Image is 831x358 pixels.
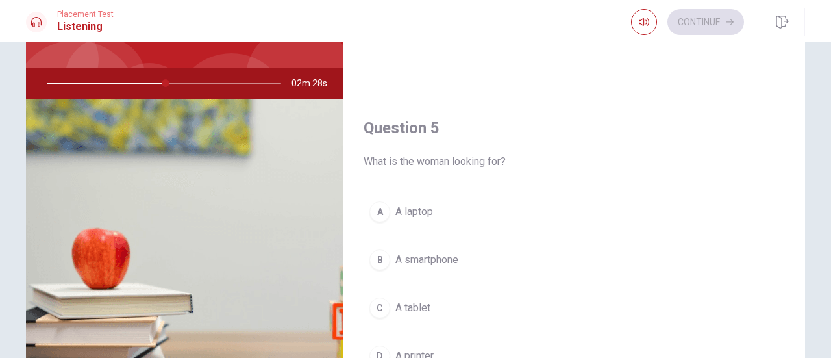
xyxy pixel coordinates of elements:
[364,292,784,324] button: CA tablet
[364,118,784,138] h4: Question 5
[364,244,784,276] button: BA smartphone
[369,249,390,270] div: B
[395,252,458,268] span: A smartphone
[57,19,114,34] h1: Listening
[395,300,430,316] span: A tablet
[369,201,390,222] div: A
[395,204,433,220] span: A laptop
[364,196,784,228] button: AA laptop
[57,10,114,19] span: Placement Test
[369,298,390,318] div: C
[364,154,784,170] span: What is the woman looking for?
[291,68,338,99] span: 02m 28s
